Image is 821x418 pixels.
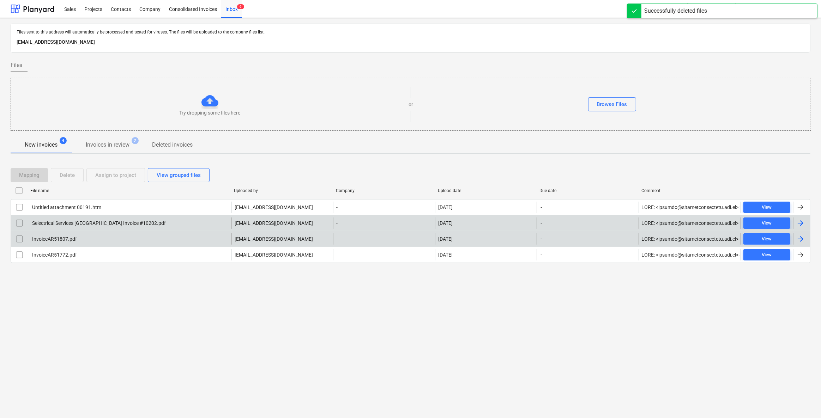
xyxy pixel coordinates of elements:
div: InvoiceAR51807.pdf [31,236,77,242]
button: Browse Files [588,97,636,111]
div: View [762,251,772,259]
div: Company [336,188,432,193]
p: Deleted invoices [152,141,193,149]
div: - [333,249,435,260]
div: Untitled attachment 00191.htm [31,204,101,210]
p: Try dropping some files here [179,109,240,116]
p: Files sent to this address will automatically be processed and tested for viruses. The files will... [17,30,804,35]
div: Try dropping some files hereorBrowse Files [11,78,811,131]
div: Browse Files [597,100,627,109]
p: [EMAIL_ADDRESS][DOMAIN_NAME] [235,220,313,227]
div: View grouped files [157,171,201,180]
span: - [540,251,543,258]
div: [DATE] [438,220,453,226]
div: Selectrical Services [GEOGRAPHIC_DATA] Invoice #10202.pdf [31,220,166,226]
div: View [762,203,772,211]
span: - [540,220,543,227]
p: or [409,101,413,108]
button: View [743,217,790,229]
span: Files [11,61,22,69]
span: - [540,235,543,242]
button: View [743,233,790,245]
p: New invoices [25,141,58,149]
div: View [762,235,772,243]
div: [DATE] [438,236,453,242]
div: [DATE] [438,252,453,258]
button: View [743,202,790,213]
span: 6 [237,4,244,9]
div: View [762,219,772,227]
span: 4 [60,137,67,144]
div: - [333,217,435,229]
p: [EMAIL_ADDRESS][DOMAIN_NAME] [235,251,313,258]
div: - [333,202,435,213]
div: - [333,233,435,245]
button: View grouped files [148,168,210,182]
p: [EMAIL_ADDRESS][DOMAIN_NAME] [235,204,313,211]
div: InvoiceAR51772.pdf [31,252,77,258]
div: Uploaded by [234,188,330,193]
p: [EMAIL_ADDRESS][DOMAIN_NAME] [17,38,804,47]
div: Comment [641,188,738,193]
button: View [743,249,790,260]
div: File name [30,188,228,193]
p: [EMAIL_ADDRESS][DOMAIN_NAME] [235,235,313,242]
span: - [540,204,543,211]
p: Invoices in review [86,141,129,149]
iframe: Chat Widget [786,384,821,418]
div: [DATE] [438,204,453,210]
div: Due date [540,188,636,193]
div: Successfully deleted files [644,7,707,15]
div: Upload date [438,188,534,193]
span: 2 [132,137,139,144]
